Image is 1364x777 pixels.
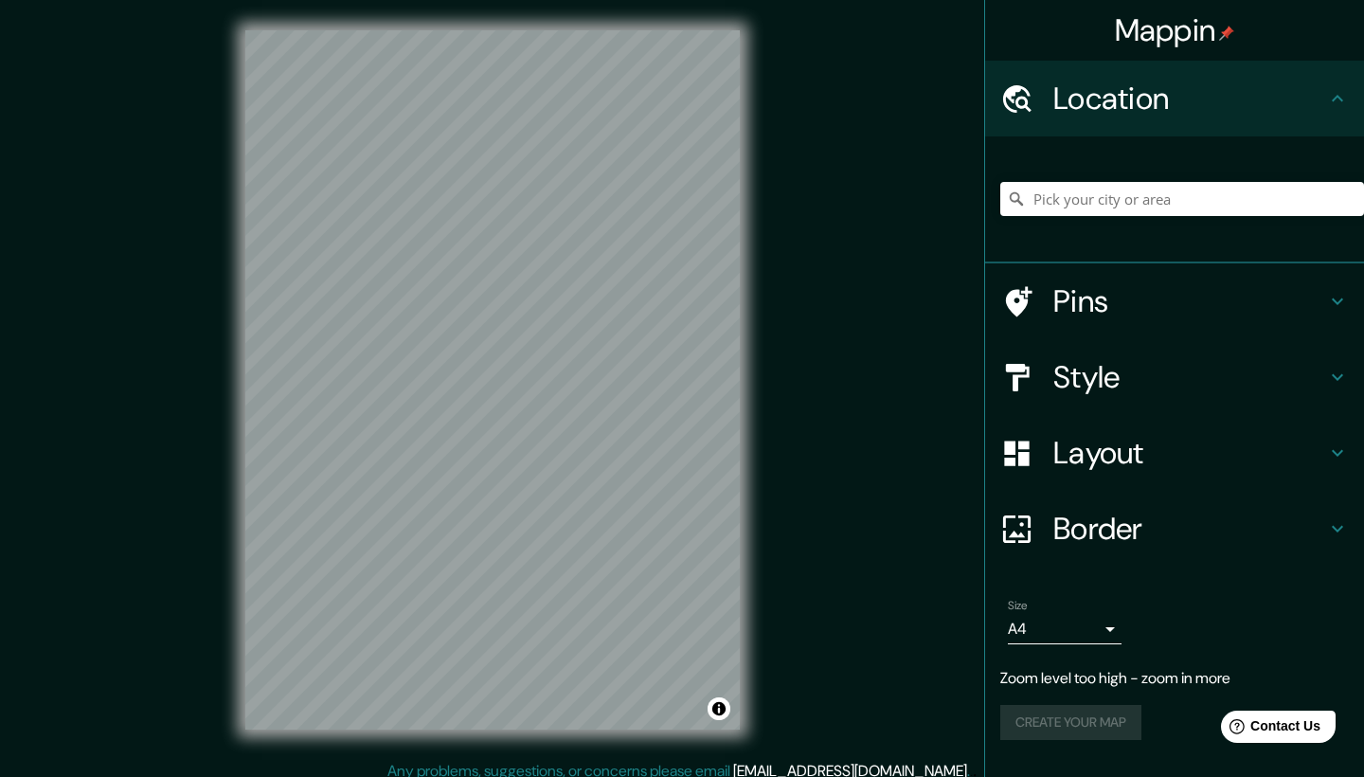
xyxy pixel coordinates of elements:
[1053,80,1326,117] h4: Location
[1195,703,1343,756] iframe: Help widget launcher
[1053,510,1326,548] h4: Border
[985,263,1364,339] div: Pins
[985,415,1364,491] div: Layout
[1008,598,1028,614] label: Size
[985,491,1364,567] div: Border
[1053,282,1326,320] h4: Pins
[1053,434,1326,472] h4: Layout
[1008,614,1122,644] div: A4
[1000,182,1364,216] input: Pick your city or area
[985,339,1364,415] div: Style
[1000,667,1349,690] p: Zoom level too high - zoom in more
[708,697,730,720] button: Toggle attribution
[1219,26,1234,41] img: pin-icon.png
[1115,11,1235,49] h4: Mappin
[985,61,1364,136] div: Location
[245,30,740,730] canvas: Map
[1053,358,1326,396] h4: Style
